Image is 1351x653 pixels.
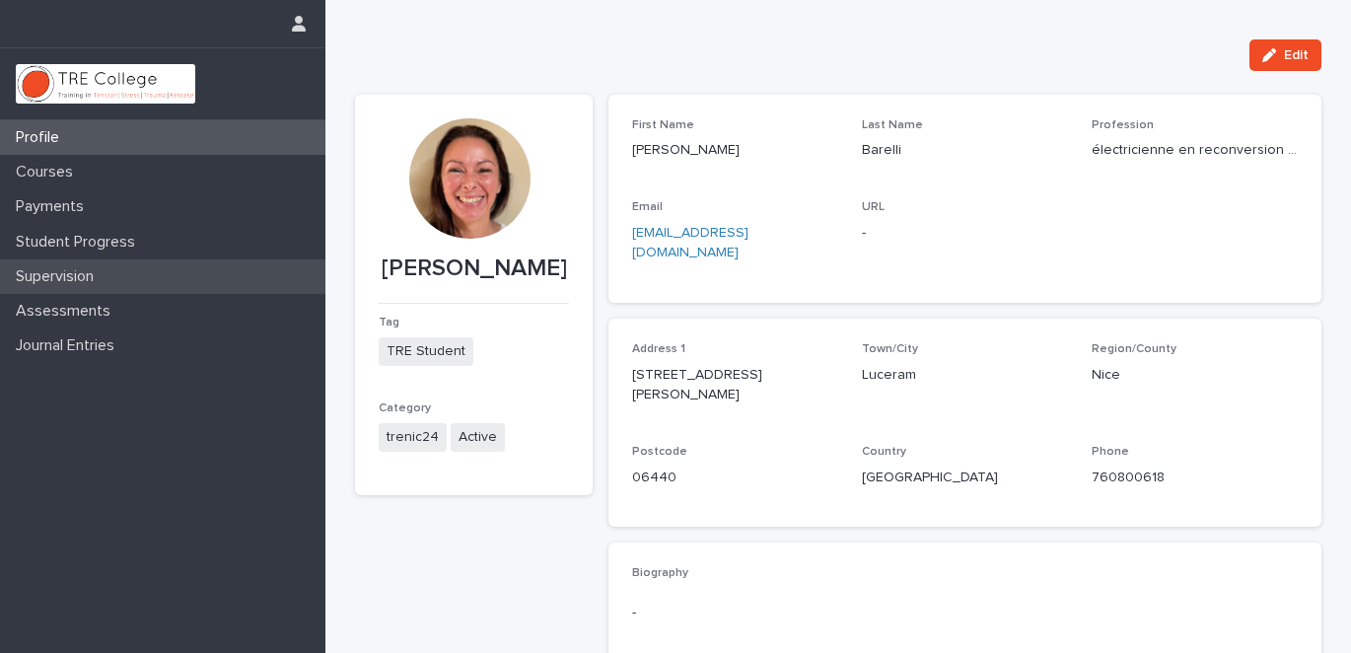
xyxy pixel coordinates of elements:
span: Email [632,201,663,213]
span: Address 1 [632,343,685,355]
a: 760800618 [1092,471,1165,484]
p: [PERSON_NAME] [632,140,838,161]
p: [PERSON_NAME] [379,254,569,283]
button: Edit [1249,39,1321,71]
p: - [632,603,1298,623]
p: Journal Entries [8,336,130,355]
span: TRE Student [379,337,473,366]
span: Tag [379,317,399,328]
p: [STREET_ADDRESS][PERSON_NAME] [632,365,838,406]
p: Payments [8,197,100,216]
p: [GEOGRAPHIC_DATA] [862,468,1068,488]
span: trenic24 [379,423,447,452]
p: Nice [1092,365,1298,386]
img: L01RLPSrRaOWR30Oqb5K [16,64,195,104]
span: Edit [1284,48,1309,62]
p: 06440 [632,468,838,488]
p: Student Progress [8,233,151,252]
span: Category [379,402,431,414]
span: URL [862,201,885,213]
span: First Name [632,119,694,131]
span: Postcode [632,446,687,458]
p: Courses [8,163,89,181]
span: Biography [632,567,688,579]
span: Active [451,423,505,452]
span: Town/City [862,343,918,355]
p: Assessments [8,302,126,321]
p: Supervision [8,267,109,286]
span: Phone [1092,446,1129,458]
p: électricienne en reconversion ... [1092,140,1298,161]
span: Profession [1092,119,1154,131]
span: Country [862,446,906,458]
span: Region/County [1092,343,1176,355]
p: Profile [8,128,75,147]
p: Barelli [862,140,1068,161]
span: Last Name [862,119,923,131]
a: [EMAIL_ADDRESS][DOMAIN_NAME] [632,226,748,260]
p: Luceram [862,365,1068,386]
p: - [862,223,1068,244]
